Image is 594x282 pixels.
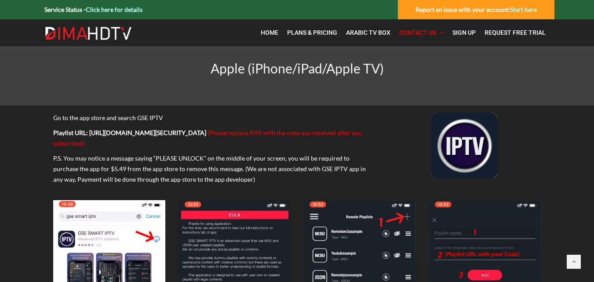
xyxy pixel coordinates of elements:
a: Sign Up [448,24,480,42]
a: Arabic TV Box [342,24,395,42]
a: Back to top [567,255,581,269]
span: P.S. You may notice a message saying “PLEASE UNLOCK” on the middle of your screen, you will be re... [53,154,366,183]
a: Request Free Trial [480,24,550,42]
span: Arabic TV Box [346,29,390,36]
a: Start here [510,6,537,13]
a: Home [256,24,283,42]
span: Go to the app store and search GSE IPTV [53,114,163,121]
strong: Service Status - [44,6,142,13]
span: Plans & Pricing [287,29,337,36]
a: Plans & Pricing [283,24,342,42]
a: Contact Us [395,24,448,42]
span: (Please replace XXX with the code you received after you subscribed) [53,129,362,147]
span: Request Free Trial [485,29,546,36]
span: Apple (iPhone/iPad/Apple TV) [211,60,384,76]
strong: Report an issue with your account: [415,6,537,13]
b: Playlist URL: [URL][DOMAIN_NAME][SECURITY_DATA] [53,129,206,136]
span: Contact Us [399,29,436,36]
img: Dima HDTV [44,26,132,40]
span: Sign Up [452,29,476,36]
span: Home [261,29,278,36]
a: Click here for details [86,6,142,13]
